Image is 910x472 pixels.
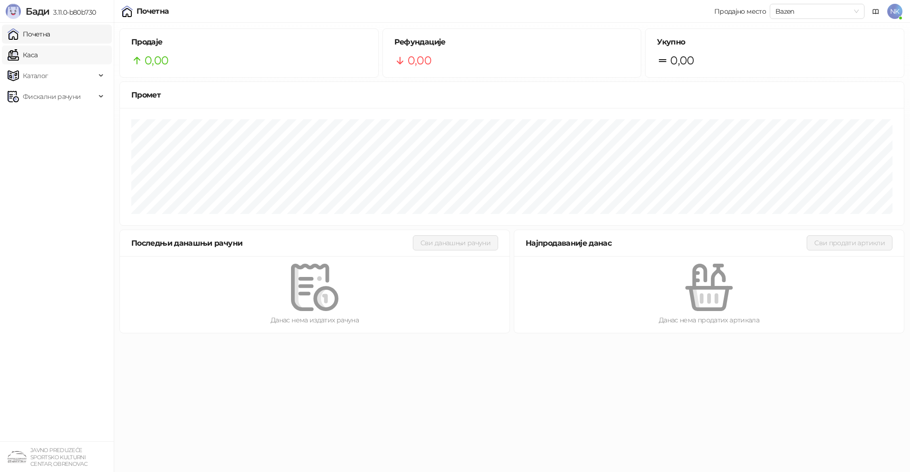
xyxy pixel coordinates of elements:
span: Каталог [23,66,48,85]
div: Продајно место [714,8,766,15]
a: Документација [868,4,883,19]
button: Сви данашњи рачуни [413,235,498,250]
small: JAVNO PREDUZEĆE SPORTSKO KULTURNI CENTAR, OBRENOVAC [30,447,87,467]
span: 0,00 [408,52,431,70]
div: Најпродаваније данас [526,237,807,249]
span: 0,00 [145,52,168,70]
a: Почетна [8,25,50,44]
img: 64x64-companyLogo-4a28e1f8-f217-46d7-badd-69a834a81aaf.png [8,447,27,466]
a: Каса [8,45,37,64]
span: NK [887,4,902,19]
h5: Рефундације [394,36,630,48]
h5: Укупно [657,36,892,48]
span: 3.11.0-b80b730 [49,8,96,17]
div: Данас нема издатих рачуна [135,315,494,325]
div: Данас нема продатих артикала [529,315,889,325]
span: Bazen [775,4,859,18]
div: Почетна [136,8,169,15]
img: Logo [6,4,21,19]
button: Сви продати артикли [807,235,892,250]
span: Фискални рачуни [23,87,81,106]
div: Последњи данашњи рачуни [131,237,413,249]
h5: Продаје [131,36,367,48]
div: Промет [131,89,892,101]
span: Бади [26,6,49,17]
span: 0,00 [670,52,694,70]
